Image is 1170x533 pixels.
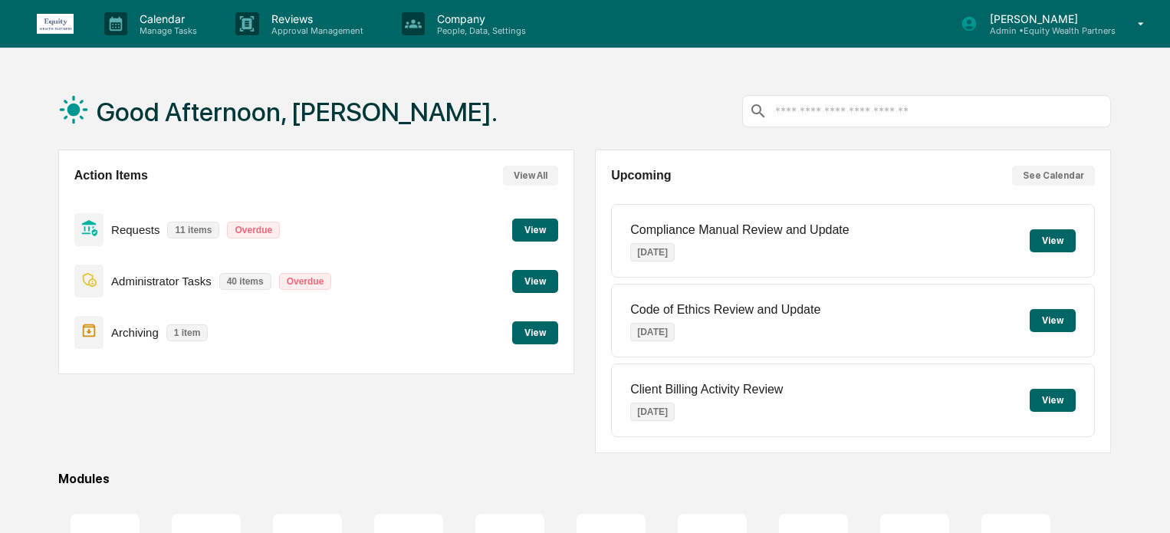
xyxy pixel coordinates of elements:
p: Approval Management [259,25,371,36]
img: logo [37,14,74,34]
p: Administrator Tasks [111,275,212,288]
iframe: Open customer support [1121,482,1162,524]
a: View [512,324,558,339]
button: View All [503,166,558,186]
p: 1 item [166,324,209,341]
p: Compliance Manual Review and Update [630,223,850,237]
a: View [512,273,558,288]
p: Calendar [127,12,205,25]
p: Code of Ethics Review and Update [630,303,820,317]
button: View [512,219,558,242]
p: Client Billing Activity Review [630,383,783,396]
p: [DATE] [630,403,675,421]
button: View [512,270,558,293]
h2: Upcoming [611,169,671,183]
p: Reviews [259,12,371,25]
div: Modules [58,472,1111,486]
p: 11 items [167,222,219,239]
p: Archiving [111,326,159,339]
p: [DATE] [630,243,675,262]
p: Overdue [279,273,332,290]
p: [PERSON_NAME] [978,12,1116,25]
a: View [512,222,558,236]
p: Admin • Equity Wealth Partners [978,25,1116,36]
p: Company [425,12,534,25]
h2: Action Items [74,169,148,183]
p: Overdue [227,222,280,239]
h1: Good Afternoon, [PERSON_NAME]. [97,97,498,127]
button: View [1030,389,1076,412]
button: View [1030,309,1076,332]
p: Requests [111,223,159,236]
p: People, Data, Settings [425,25,534,36]
button: See Calendar [1012,166,1095,186]
button: View [512,321,558,344]
p: Manage Tasks [127,25,205,36]
p: 40 items [219,273,271,290]
p: [DATE] [630,323,675,341]
button: View [1030,229,1076,252]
